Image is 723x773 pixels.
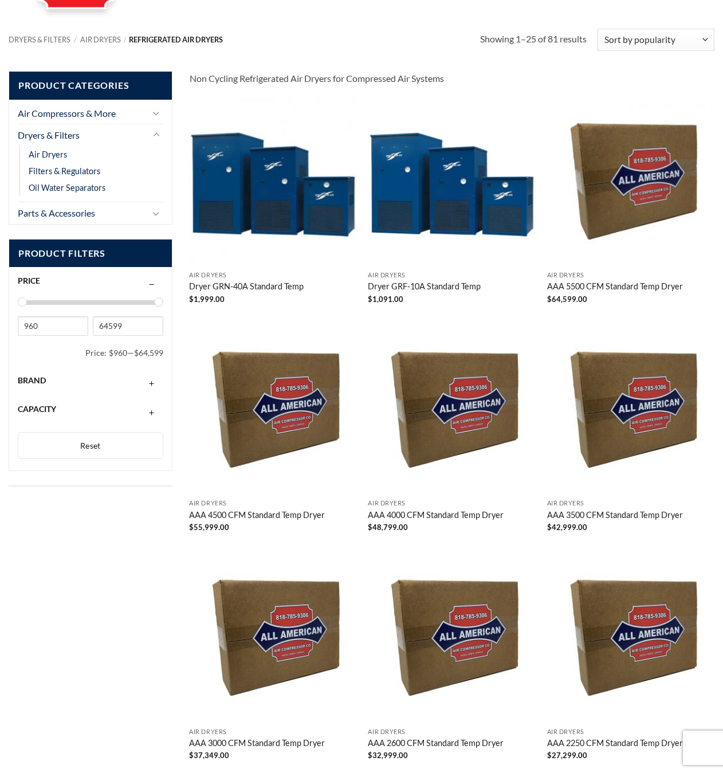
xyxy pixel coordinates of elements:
span: $ [547,523,552,532]
p: Air Dryers [547,272,715,279]
span: Product Categories [9,72,172,100]
a: AAA 4500 CFM Standard Temp Dryer [189,510,325,523]
bdi: 48,799.00 [368,523,408,532]
p: Showing 1–25 of 81 results [480,32,587,46]
bdi: 32,999.00 [368,751,408,760]
input: Max price [93,316,163,336]
bdi: 1,091.00 [368,295,403,304]
a: Air Compressors & More [18,103,147,124]
img: Placeholder [547,97,715,265]
img: Dryer GRF-10A Standard Temp [368,97,536,265]
span: $ [368,751,372,760]
a: Dryer GRN-40A Standard Temp [189,281,304,294]
span: $960 [109,348,127,358]
span: — [127,348,134,358]
span: $ [189,751,194,760]
img: Placeholder [189,326,357,494]
span: / [124,35,127,44]
p: Non Cycling Refrigerated Air Dryers for Compressed Air Systems [190,71,715,86]
a: Dryers & Filters [9,35,70,44]
a: Air Dryers [80,35,121,44]
a: Air Dryers [29,146,67,163]
span: Price: [85,343,109,363]
span: $64,599 [134,348,163,358]
span: $ [189,523,194,532]
bdi: 64,599.00 [547,295,587,304]
bdi: 27,299.00 [547,751,587,760]
input: Min price [18,316,88,336]
nav: Breadcrumb [9,36,480,44]
a: AAA 2250 CFM Standard Temp Dryer [547,738,683,751]
a: AAA 4000 CFM Standard Temp Dryer [368,510,504,523]
p: Air Dryers [547,500,715,507]
p: Air Dryers [189,728,357,736]
a: Dryer GRF-10A Standard Temp [368,281,481,294]
button: Toggle [150,206,163,220]
p: Air Dryers [368,728,536,736]
img: Dryer GRF-40A Standard Temp [189,97,357,265]
button: Toggle [150,128,163,142]
span: $ [189,295,194,304]
a: AAA 3500 CFM Standard Temp Dryer [547,510,683,523]
a: Filters & Regulators [29,163,100,179]
img: Placeholder [368,554,536,722]
button: Reset [18,432,163,460]
p: Air Dryers [368,500,536,507]
span: $ [547,295,552,304]
a: Oil Water Separators [29,179,105,196]
span: Reset [80,441,101,450]
span: Price [18,276,40,285]
bdi: 1,999.00 [189,295,225,304]
img: Placeholder [547,554,715,722]
a: Dryers & Filters [18,124,147,146]
p: Air Dryers [189,500,357,507]
a: Parts & Accessories [18,202,147,224]
bdi: 55,999.00 [189,523,229,532]
span: $ [368,523,372,532]
span: $ [368,295,372,304]
button: Toggle [150,106,163,120]
span: Brand [18,375,46,385]
p: Air Dryers [368,272,536,279]
span: $ [547,751,552,760]
img: Placeholder [368,326,536,494]
select: Shop order [598,29,714,51]
bdi: 37,349.00 [189,751,229,760]
a: AAA 5500 CFM Standard Temp Dryer [547,281,683,294]
img: Placeholder [189,554,357,722]
span: Capacity [18,404,56,414]
a: AAA 2600 CFM Standard Temp Dryer [368,738,504,751]
p: Air Dryers [189,272,357,279]
a: AAA 3000 CFM Standard Temp Dryer [189,738,325,751]
span: / [74,35,77,44]
bdi: 42,999.00 [547,523,587,532]
p: Air Dryers [547,728,715,736]
img: Placeholder [547,326,715,494]
span: Product Filters [9,240,172,268]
